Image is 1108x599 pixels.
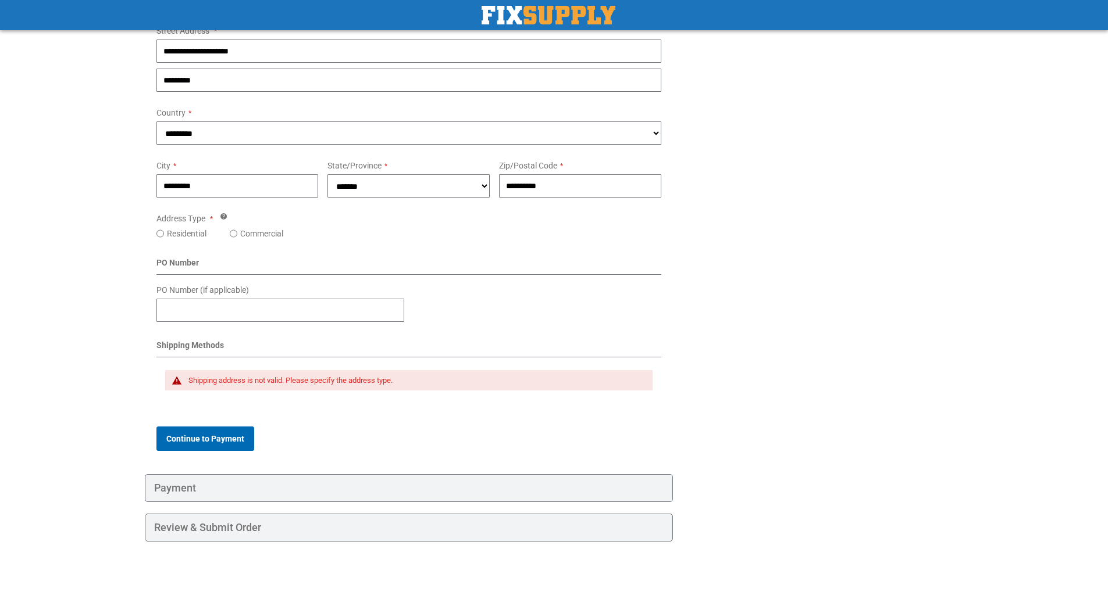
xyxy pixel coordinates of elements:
[145,514,674,541] div: Review & Submit Order
[482,6,615,24] a: store logo
[156,339,662,357] div: Shipping Methods
[167,228,206,239] label: Residential
[156,426,254,451] button: Continue to Payment
[166,434,244,443] span: Continue to Payment
[499,161,557,170] span: Zip/Postal Code
[156,214,205,223] span: Address Type
[240,228,283,239] label: Commercial
[145,474,674,502] div: Payment
[156,26,209,35] span: Street Address
[327,161,382,170] span: State/Province
[482,6,615,24] img: Fix Industrial Supply
[156,257,662,275] div: PO Number
[188,376,642,385] div: Shipping address is not valid. Please specify the address type.
[156,161,170,170] span: City
[156,108,186,117] span: Country
[156,285,249,295] span: PO Number (if applicable)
